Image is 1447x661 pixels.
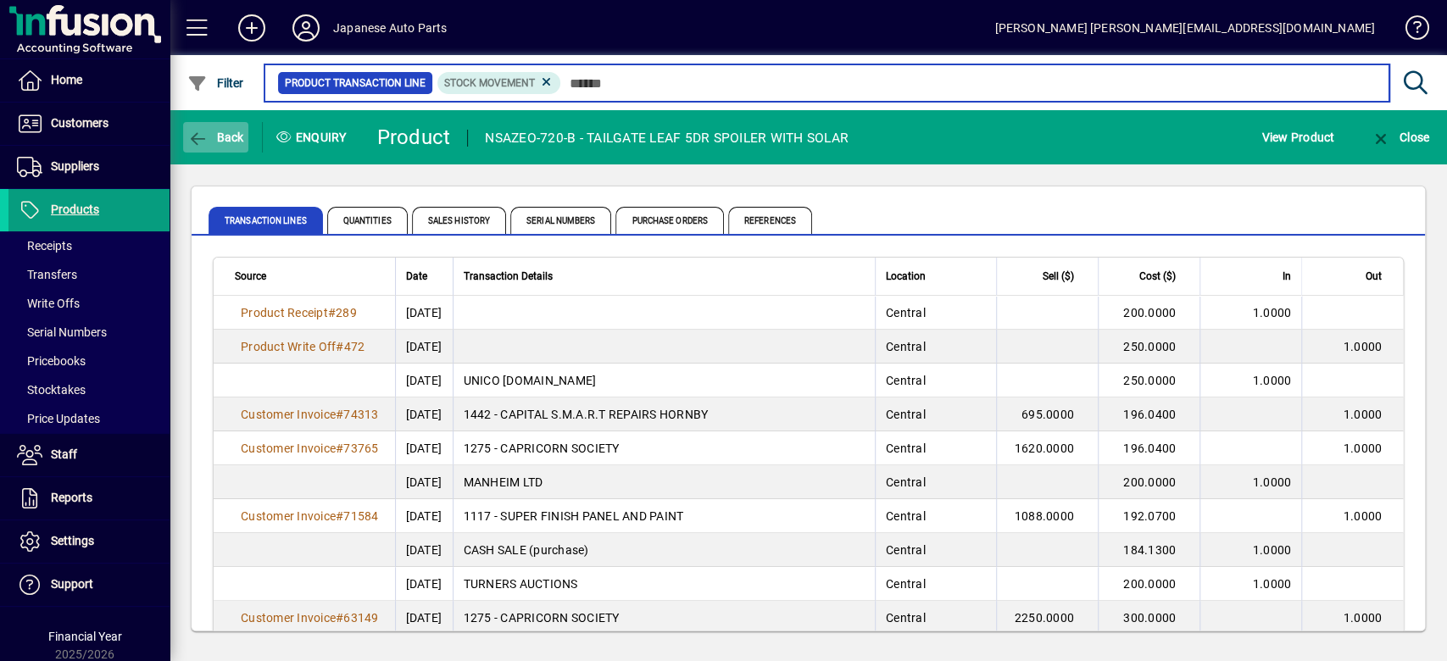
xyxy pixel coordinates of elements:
[886,306,926,319] span: Central
[444,77,535,89] span: Stock movement
[886,267,926,286] span: Location
[241,306,328,319] span: Product Receipt
[225,13,279,43] button: Add
[241,509,336,523] span: Customer Invoice
[996,397,1098,431] td: 695.0000
[51,159,99,173] span: Suppliers
[8,564,170,606] a: Support
[1366,267,1382,286] span: Out
[170,122,263,153] app-page-header-button: Back
[1261,124,1334,151] span: View Product
[1344,611,1383,625] span: 1.0000
[343,611,378,625] span: 63149
[1253,475,1292,489] span: 1.0000
[17,354,86,368] span: Pricebooks
[395,330,453,364] td: [DATE]
[996,431,1098,465] td: 1620.0000
[886,543,926,557] span: Central
[1366,122,1433,153] button: Close
[728,207,812,234] span: References
[1098,533,1199,567] td: 184.1300
[8,146,170,188] a: Suppliers
[235,507,385,525] a: Customer Invoice#71584
[51,491,92,504] span: Reports
[51,203,99,216] span: Products
[1283,267,1291,286] span: In
[183,122,248,153] button: Back
[51,116,109,130] span: Customers
[336,611,343,625] span: #
[453,465,876,499] td: MANHEIM LTD
[235,405,385,424] a: Customer Invoice#74313
[17,297,80,310] span: Write Offs
[8,318,170,347] a: Serial Numbers
[453,364,876,397] td: UNICO [DOMAIN_NAME]
[395,364,453,397] td: [DATE]
[485,125,849,152] div: NSAZEO-720-B - TAILGATE LEAF 5DR SPOILER WITH SOLAR
[235,267,266,286] span: Source
[1098,330,1199,364] td: 250.0000
[263,124,365,151] div: Enquiry
[886,340,926,353] span: Central
[17,412,100,425] span: Price Updates
[8,289,170,318] a: Write Offs
[395,533,453,567] td: [DATE]
[406,267,427,286] span: Date
[241,408,336,421] span: Customer Invoice
[51,534,94,547] span: Settings
[343,442,378,455] span: 73765
[51,577,93,591] span: Support
[1109,267,1191,286] div: Cost ($)
[235,303,363,322] a: Product Receipt#289
[412,207,506,234] span: Sales History
[886,577,926,591] span: Central
[343,509,378,523] span: 71584
[395,296,453,330] td: [DATE]
[886,374,926,387] span: Central
[1098,431,1199,465] td: 196.0400
[1344,442,1383,455] span: 1.0000
[1257,122,1338,153] button: View Product
[1043,267,1074,286] span: Sell ($)
[395,499,453,533] td: [DATE]
[1392,3,1426,58] a: Knowledge Base
[336,442,343,455] span: #
[453,431,876,465] td: 1275 - CAPRICORN SOCIETY
[1007,267,1089,286] div: Sell ($)
[453,601,876,635] td: 1275 - CAPRICORN SOCIETY
[1344,408,1383,421] span: 1.0000
[8,404,170,433] a: Price Updates
[453,499,876,533] td: 1117 - SUPER FINISH PANEL AND PAINT
[187,131,244,144] span: Back
[1139,267,1176,286] span: Cost ($)
[886,611,926,625] span: Central
[187,76,244,90] span: Filter
[336,306,357,319] span: 289
[235,608,385,627] a: Customer Invoice#63149
[51,73,82,86] span: Home
[8,434,170,476] a: Staff
[1098,397,1199,431] td: 196.0400
[1253,543,1292,557] span: 1.0000
[327,207,408,234] span: Quantities
[437,72,561,94] mat-chip: Product Transaction Type: Stock movement
[241,340,336,353] span: Product Write Off
[886,509,926,523] span: Central
[1098,567,1199,601] td: 200.0000
[336,408,343,421] span: #
[235,439,385,458] a: Customer Invoice#73765
[886,442,926,455] span: Central
[994,14,1375,42] div: [PERSON_NAME] [PERSON_NAME][EMAIL_ADDRESS][DOMAIN_NAME]
[453,567,876,601] td: TURNERS AUCTIONS
[1370,131,1429,144] span: Close
[1253,306,1292,319] span: 1.0000
[8,231,170,260] a: Receipts
[886,408,926,421] span: Central
[8,59,170,102] a: Home
[17,239,72,253] span: Receipts
[235,337,370,356] a: Product Write Off#472
[453,533,876,567] td: CASH SALE (purchase)
[1098,465,1199,499] td: 200.0000
[395,465,453,499] td: [DATE]
[279,13,333,43] button: Profile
